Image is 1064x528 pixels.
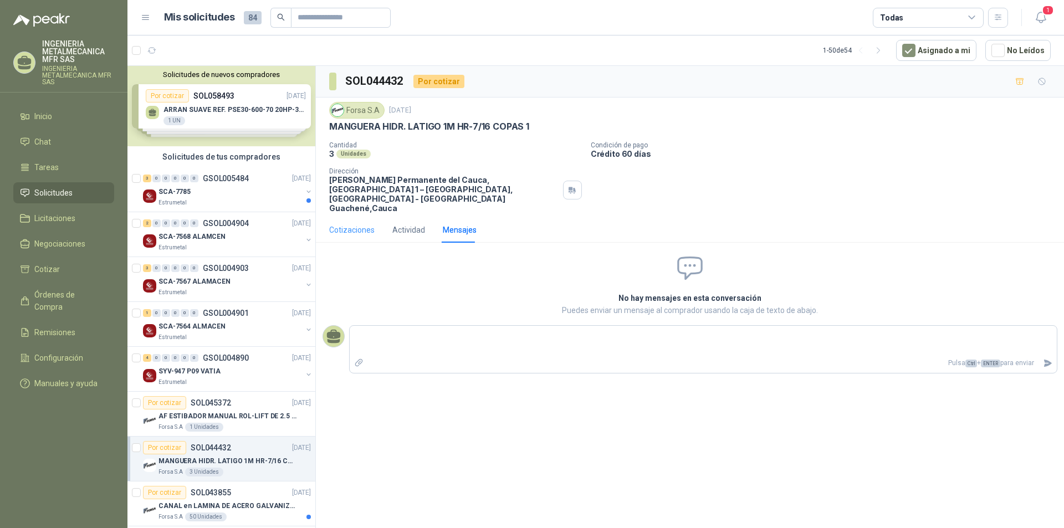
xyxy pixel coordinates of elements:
[203,219,249,227] p: GSOL004904
[34,212,75,224] span: Licitaciones
[329,149,334,158] p: 3
[42,40,114,63] p: INGENIERIA METALMECANICA MFR SAS
[329,167,559,175] p: Dirección
[158,411,296,422] p: AF ESTIBADOR MANUAL ROL-LIFT DE 2.5 TON
[13,347,114,368] a: Configuración
[162,309,170,317] div: 0
[185,468,223,476] div: 3 Unidades
[336,150,371,158] div: Unidades
[158,501,296,511] p: CANAL en LAMINA DE ACERO GALVANIZADO CALI. 18 1220 X 2240
[143,217,313,252] a: 2 0 0 0 0 0 GSOL004904[DATE] Company LogoSCA-7568 ALAMCENEstrumetal
[203,309,249,317] p: GSOL004901
[152,219,161,227] div: 0
[158,276,231,287] p: SCA-7567 ALAMACEN
[34,326,75,339] span: Remisiones
[13,373,114,394] a: Manuales y ayuda
[158,456,296,467] p: MANGUERA HIDR. LATIGO 1M HR-7/16 COPAS 1
[158,288,187,297] p: Estrumetal
[485,292,894,304] h2: No hay mensajes en esta conversación
[331,104,344,116] img: Company Logo
[158,333,187,342] p: Estrumetal
[143,175,151,182] div: 3
[132,70,311,79] button: Solicitudes de nuevos compradores
[143,264,151,272] div: 3
[13,182,114,203] a: Solicitudes
[34,110,52,122] span: Inicio
[171,219,180,227] div: 0
[181,309,189,317] div: 0
[162,219,170,227] div: 0
[880,12,903,24] div: Todas
[143,234,156,248] img: Company Logo
[277,13,285,21] span: search
[152,175,161,182] div: 0
[191,489,231,496] p: SOL043855
[185,512,227,521] div: 50 Unidades
[896,40,976,61] button: Asignado a mi
[203,175,249,182] p: GSOL005484
[13,284,114,317] a: Órdenes de Compra
[1039,353,1057,373] button: Enviar
[485,304,894,316] p: Puedes enviar un mensaje al comprador usando la caja de texto de abajo.
[329,224,375,236] div: Cotizaciones
[158,321,226,332] p: SCA-7564 ALMACEN
[965,360,977,367] span: Ctrl
[190,309,198,317] div: 0
[1031,8,1051,28] button: 1
[127,146,315,167] div: Solicitudes de tus compradores
[143,279,156,293] img: Company Logo
[143,351,313,387] a: 4 0 0 0 0 0 GSOL004890[DATE] Company LogoSYV-947 P09 VATIAEstrumetal
[127,66,315,146] div: Solicitudes de nuevos compradoresPor cotizarSOL058493[DATE] ARRAN SUAVE REF. PSE30-600-70 20HP-30...
[143,459,156,472] img: Company Logo
[185,423,223,432] div: 1 Unidades
[143,354,151,362] div: 4
[143,219,151,227] div: 2
[203,354,249,362] p: GSOL004890
[13,322,114,343] a: Remisiones
[181,175,189,182] div: 0
[392,224,425,236] div: Actividad
[158,512,183,521] p: Forsa S.A
[292,218,311,229] p: [DATE]
[34,136,51,148] span: Chat
[389,105,411,116] p: [DATE]
[42,65,114,85] p: INGENIERIA METALMECANICA MFR SAS
[13,131,114,152] a: Chat
[413,75,464,88] div: Por cotizar
[143,396,186,409] div: Por cotizar
[34,377,98,389] span: Manuales y ayuda
[171,309,180,317] div: 0
[190,354,198,362] div: 0
[292,263,311,274] p: [DATE]
[34,161,59,173] span: Tareas
[292,353,311,363] p: [DATE]
[292,488,311,498] p: [DATE]
[985,40,1051,61] button: No Leídos
[329,141,582,149] p: Cantidad
[158,378,187,387] p: Estrumetal
[190,175,198,182] div: 0
[158,232,226,242] p: SCA-7568 ALAMCEN
[329,175,559,213] p: [PERSON_NAME] Permanente del Cauca, [GEOGRAPHIC_DATA] 1 – [GEOGRAPHIC_DATA], [GEOGRAPHIC_DATA] - ...
[158,187,191,197] p: SCA-7785
[171,264,180,272] div: 0
[181,219,189,227] div: 0
[350,353,369,373] label: Adjuntar archivos
[13,233,114,254] a: Negociaciones
[292,173,311,184] p: [DATE]
[158,198,187,207] p: Estrumetal
[162,175,170,182] div: 0
[34,289,104,313] span: Órdenes de Compra
[181,354,189,362] div: 0
[292,398,311,408] p: [DATE]
[143,369,156,382] img: Company Logo
[591,149,1060,158] p: Crédito 60 días
[190,219,198,227] div: 0
[171,175,180,182] div: 0
[152,309,161,317] div: 0
[244,11,262,24] span: 84
[443,224,477,236] div: Mensajes
[191,444,231,452] p: SOL044432
[191,399,231,407] p: SOL045372
[171,354,180,362] div: 0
